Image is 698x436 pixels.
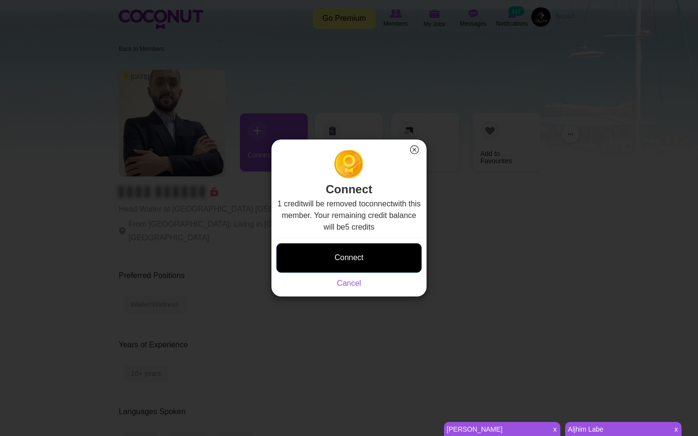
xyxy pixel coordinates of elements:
div: will be removed to with this member. Your remaining credit balance will be [276,198,422,289]
h2: Connect [276,149,422,198]
a: [PERSON_NAME] [444,422,548,436]
button: Close [408,143,421,156]
b: connect [365,200,393,208]
span: x [671,422,682,436]
span: x [550,422,560,436]
a: Aljhim Labe [565,422,669,436]
b: 5 credits [345,223,374,231]
a: Cancel [337,279,361,287]
b: 1 credit [277,200,302,208]
button: Connect [276,243,422,273]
